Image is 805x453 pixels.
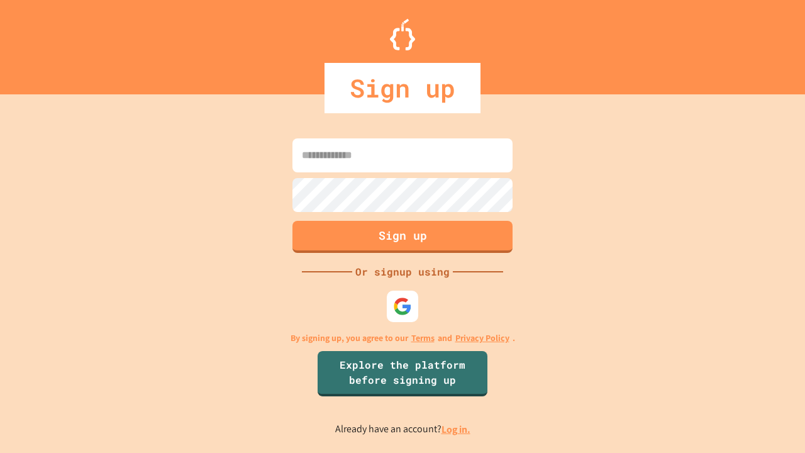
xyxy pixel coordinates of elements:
[411,332,435,345] a: Terms
[393,297,412,316] img: google-icon.svg
[455,332,509,345] a: Privacy Policy
[441,423,470,436] a: Log in.
[335,422,470,437] p: Already have an account?
[390,19,415,50] img: Logo.svg
[325,63,480,113] div: Sign up
[292,221,513,253] button: Sign up
[352,264,453,279] div: Or signup using
[318,351,487,396] a: Explore the platform before signing up
[291,332,515,345] p: By signing up, you agree to our and .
